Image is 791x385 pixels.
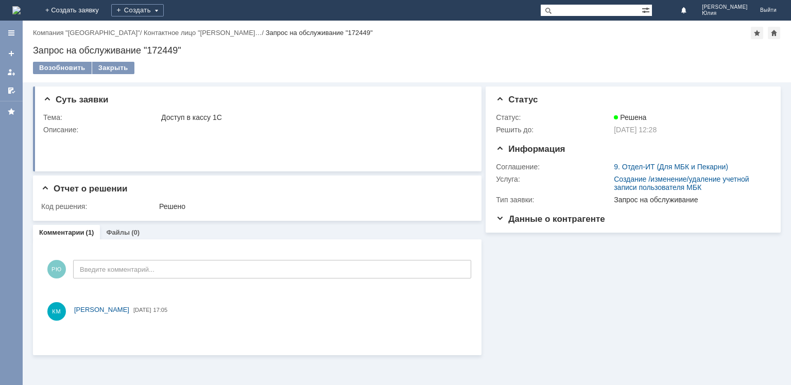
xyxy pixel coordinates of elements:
div: Тип заявки: [496,196,612,204]
span: [DATE] 12:28 [614,126,657,134]
span: Статус [496,95,538,104]
div: Код решения: [41,202,157,211]
span: Информация [496,144,565,154]
div: Решить до: [496,126,612,134]
a: Контактное лицо "[PERSON_NAME]… [144,29,262,37]
img: logo [12,6,21,14]
span: Суть заявки [43,95,108,104]
div: Сделать домашней страницей [768,27,780,39]
div: Доступ в кассу 1С [161,113,467,121]
div: Статус: [496,113,612,121]
div: Запрос на обслуживание [614,196,765,204]
a: 9. Отдел-ИТ (Для МБК и Пекарни) [614,163,728,171]
span: Юлия [702,10,748,16]
span: Расширенный поиск [642,5,652,14]
div: Запрос на обслуживание "172449" [33,45,781,56]
div: (0) [131,229,140,236]
a: Создание /изменение/удаление учетной записи пользователя МБК [614,175,749,191]
span: РЮ [47,260,66,278]
div: Добавить в избранное [751,27,763,39]
span: 17:05 [153,307,168,313]
span: Отчет о решении [41,184,127,194]
div: Описание: [43,126,469,134]
div: Услуга: [496,175,612,183]
a: Перейти на домашнюю страницу [12,6,21,14]
div: Соглашение: [496,163,612,171]
a: Мои заявки [3,64,20,80]
div: / [144,29,266,37]
span: Данные о контрагенте [496,214,605,224]
span: [PERSON_NAME] [702,4,748,10]
div: / [33,29,144,37]
a: Создать заявку [3,45,20,62]
span: Решена [614,113,646,121]
div: Создать [111,4,164,16]
div: Тема: [43,113,159,121]
div: Запрос на обслуживание "172449" [266,29,373,37]
a: Мои согласования [3,82,20,99]
span: [DATE] [133,307,151,313]
a: [PERSON_NAME] [74,305,129,315]
div: (1) [86,229,94,236]
div: Решено [159,202,467,211]
a: Комментарии [39,229,84,236]
span: [PERSON_NAME] [74,306,129,313]
a: Файлы [106,229,130,236]
a: Компания "[GEOGRAPHIC_DATA]" [33,29,140,37]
